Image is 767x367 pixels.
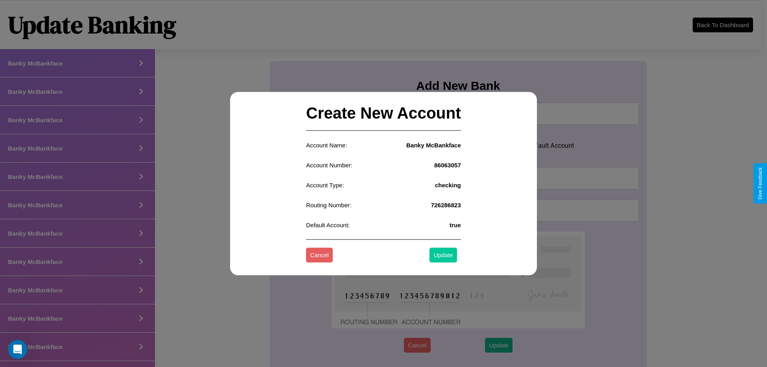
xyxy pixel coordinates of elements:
p: Account Name: [306,140,347,151]
p: Account Type: [306,180,344,190]
h2: Create New Account [306,96,461,131]
div: Give Feedback [757,167,763,200]
button: Cancel [306,248,333,263]
p: Routing Number: [306,200,351,210]
iframe: Intercom live chat [8,340,27,359]
h4: checking [435,182,461,188]
p: Default Account: [306,220,350,230]
p: Account Number: [306,160,352,171]
h4: 86063057 [434,162,461,169]
h4: Banky McBankface [406,142,461,149]
h4: 726286823 [431,202,461,208]
button: Update [429,248,457,263]
h4: true [449,222,461,228]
